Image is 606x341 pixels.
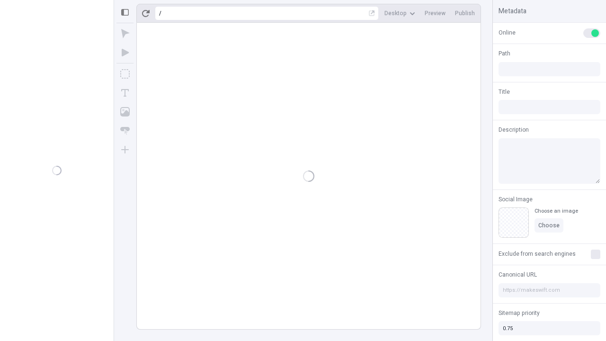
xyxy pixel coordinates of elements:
[535,218,563,233] button: Choose
[421,6,449,20] button: Preview
[455,9,475,17] span: Publish
[116,103,134,120] button: Image
[116,122,134,139] button: Button
[425,9,446,17] span: Preview
[384,9,407,17] span: Desktop
[535,207,578,215] div: Choose an image
[381,6,419,20] button: Desktop
[499,88,510,96] span: Title
[451,6,479,20] button: Publish
[499,270,537,279] span: Canonical URL
[499,250,576,258] span: Exclude from search engines
[499,195,533,204] span: Social Image
[159,9,161,17] div: /
[499,126,529,134] span: Description
[538,222,560,229] span: Choose
[116,65,134,82] button: Box
[116,84,134,101] button: Text
[499,28,516,37] span: Online
[499,283,600,297] input: https://makeswift.com
[499,49,510,58] span: Path
[499,309,540,317] span: Sitemap priority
